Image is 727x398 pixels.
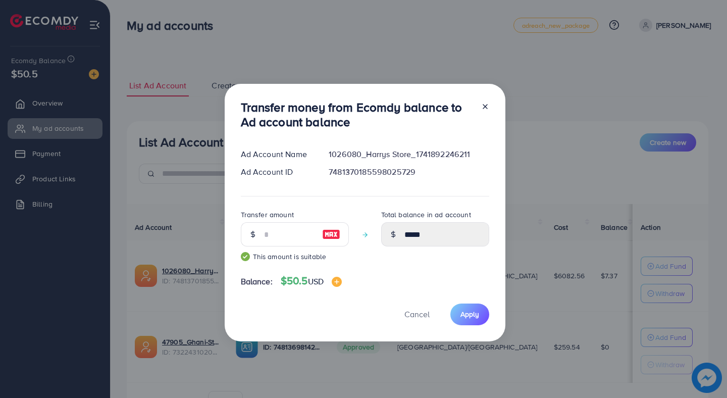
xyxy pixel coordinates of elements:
label: Transfer amount [241,210,294,220]
span: Balance: [241,276,273,287]
small: This amount is suitable [241,252,349,262]
div: 7481370185598025729 [321,166,497,178]
img: image [322,228,340,240]
button: Apply [450,304,489,325]
button: Cancel [392,304,442,325]
div: 1026080_Harrys Store_1741892246211 [321,148,497,160]
div: Ad Account ID [233,166,321,178]
span: USD [308,276,324,287]
span: Apply [460,309,479,319]
span: Cancel [404,309,430,320]
div: Ad Account Name [233,148,321,160]
img: image [332,277,342,287]
h3: Transfer money from Ecomdy balance to Ad account balance [241,100,473,129]
img: guide [241,252,250,261]
label: Total balance in ad account [381,210,471,220]
h4: $50.5 [281,275,342,287]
